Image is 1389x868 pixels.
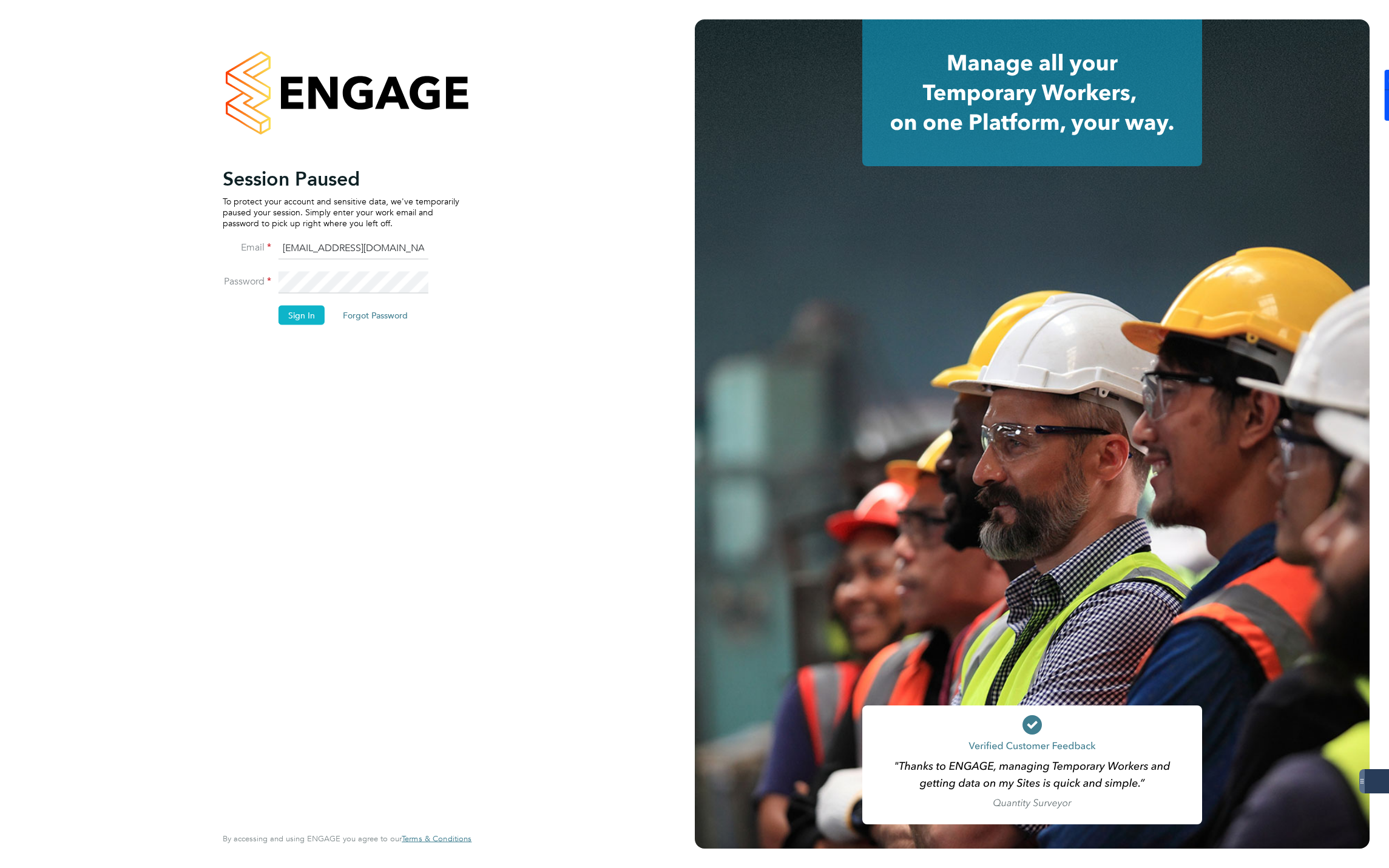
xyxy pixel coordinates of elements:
[333,305,417,325] button: Forgot Password
[223,195,459,229] p: To protect your account and sensitive data, we've temporarily paused your session. Simply enter y...
[279,238,428,260] input: Enter your work email...
[402,833,471,844] span: Terms & Conditions
[223,275,271,288] label: Password
[279,305,325,325] button: Sign In
[223,166,459,190] h2: Session Paused
[402,834,471,844] a: Terms & Conditions
[223,241,271,254] label: Email
[223,833,471,844] span: By accessing and using ENGAGE you agree to our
